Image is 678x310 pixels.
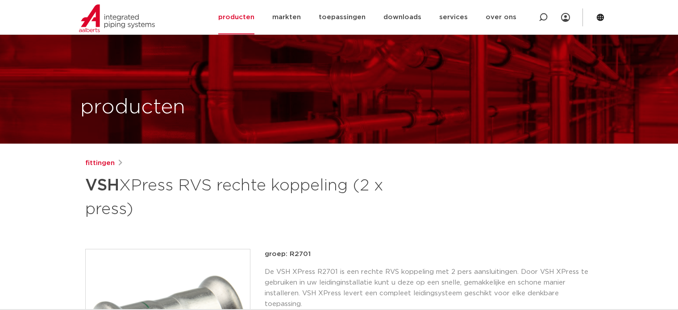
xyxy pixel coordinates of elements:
[80,93,185,122] h1: producten
[265,249,593,260] p: groep: R2701
[85,178,119,194] strong: VSH
[85,172,420,220] h1: XPress RVS rechte koppeling (2 x press)
[85,158,115,169] a: fittingen
[265,267,593,310] p: De VSH XPress R2701 is een rechte RVS koppeling met 2 pers aansluitingen. Door VSH XPress te gebr...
